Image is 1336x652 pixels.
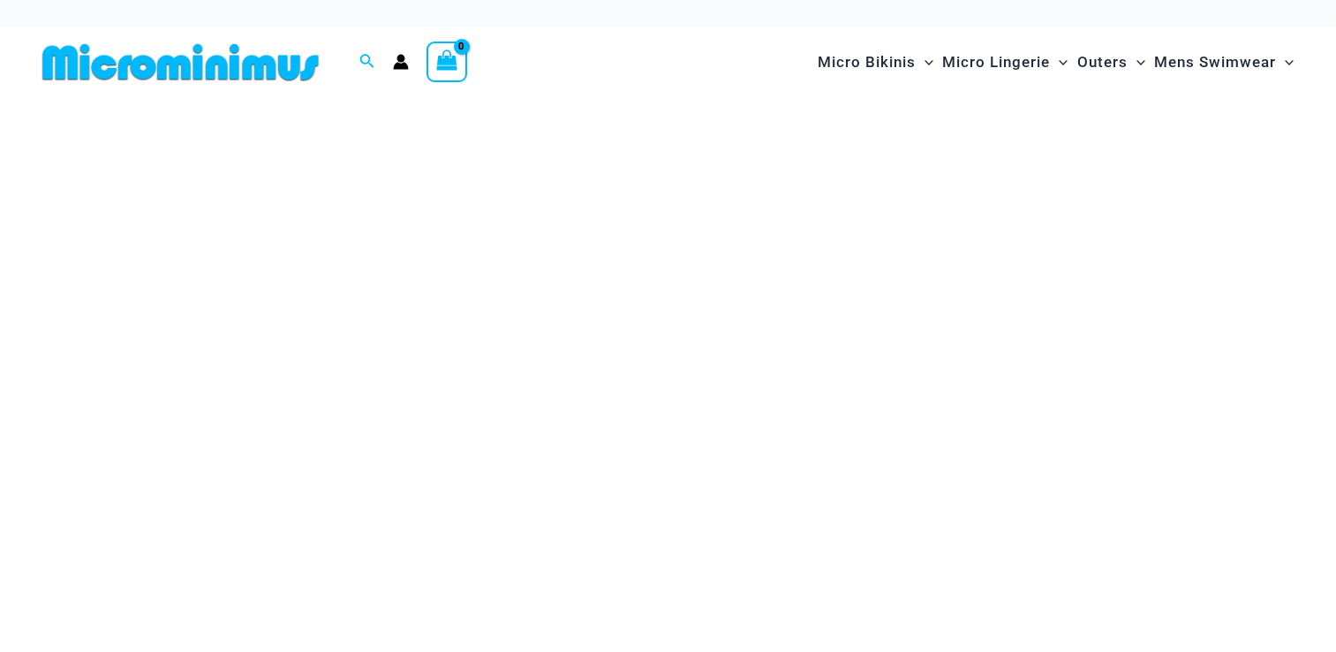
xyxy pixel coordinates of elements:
[1128,40,1145,85] span: Menu Toggle
[359,51,375,73] a: Search icon link
[818,40,916,85] span: Micro Bikinis
[1150,35,1298,89] a: Mens SwimwearMenu ToggleMenu Toggle
[393,54,409,70] a: Account icon link
[426,42,467,82] a: View Shopping Cart, empty
[35,42,326,82] img: MM SHOP LOGO FLAT
[1073,35,1150,89] a: OutersMenu ToggleMenu Toggle
[811,33,1301,92] nav: Site Navigation
[1050,40,1068,85] span: Menu Toggle
[1276,40,1294,85] span: Menu Toggle
[1154,40,1276,85] span: Mens Swimwear
[942,40,1050,85] span: Micro Lingerie
[1077,40,1128,85] span: Outers
[938,35,1072,89] a: Micro LingerieMenu ToggleMenu Toggle
[813,35,938,89] a: Micro BikinisMenu ToggleMenu Toggle
[916,40,933,85] span: Menu Toggle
